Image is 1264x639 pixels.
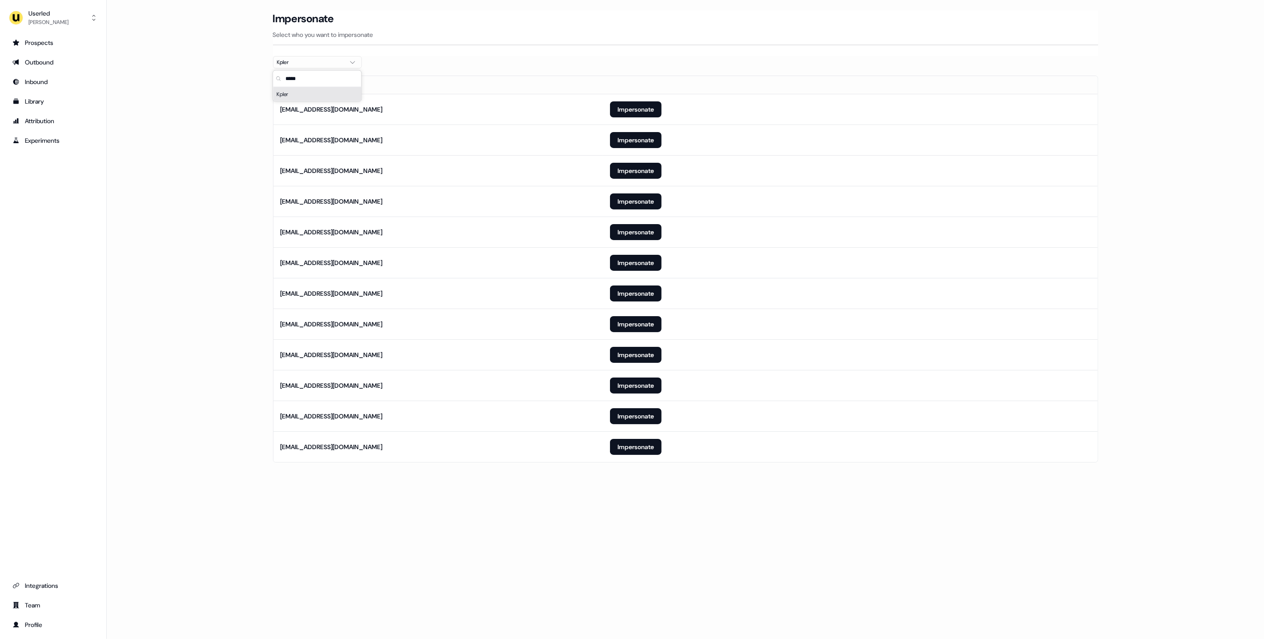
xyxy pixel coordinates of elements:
[610,132,662,148] button: Impersonate
[7,114,99,128] a: Go to attribution
[281,381,383,390] div: [EMAIL_ADDRESS][DOMAIN_NAME]
[12,136,94,145] div: Experiments
[7,133,99,148] a: Go to experiments
[12,58,94,67] div: Outbound
[281,105,383,114] div: [EMAIL_ADDRESS][DOMAIN_NAME]
[12,581,94,590] div: Integrations
[610,101,662,117] button: Impersonate
[610,193,662,209] button: Impersonate
[610,285,662,301] button: Impersonate
[610,316,662,332] button: Impersonate
[281,350,383,359] div: [EMAIL_ADDRESS][DOMAIN_NAME]
[28,18,68,27] div: [PERSON_NAME]
[273,30,1098,39] p: Select who you want to impersonate
[12,77,94,86] div: Inbound
[610,347,662,363] button: Impersonate
[12,117,94,125] div: Attribution
[281,289,383,298] div: [EMAIL_ADDRESS][DOMAIN_NAME]
[281,197,383,206] div: [EMAIL_ADDRESS][DOMAIN_NAME]
[7,75,99,89] a: Go to Inbound
[277,58,344,67] div: Kpler
[610,378,662,394] button: Impersonate
[281,228,383,237] div: [EMAIL_ADDRESS][DOMAIN_NAME]
[273,12,334,25] h3: Impersonate
[610,163,662,179] button: Impersonate
[610,408,662,424] button: Impersonate
[281,412,383,421] div: [EMAIL_ADDRESS][DOMAIN_NAME]
[610,439,662,455] button: Impersonate
[273,76,603,94] th: Email
[281,442,383,451] div: [EMAIL_ADDRESS][DOMAIN_NAME]
[281,166,383,175] div: [EMAIL_ADDRESS][DOMAIN_NAME]
[28,9,68,18] div: Userled
[7,7,99,28] button: Userled[PERSON_NAME]
[7,579,99,593] a: Go to integrations
[7,94,99,109] a: Go to templates
[281,320,383,329] div: [EMAIL_ADDRESS][DOMAIN_NAME]
[7,618,99,632] a: Go to profile
[281,136,383,145] div: [EMAIL_ADDRESS][DOMAIN_NAME]
[273,87,361,101] div: Kpler
[7,55,99,69] a: Go to outbound experience
[281,258,383,267] div: [EMAIL_ADDRESS][DOMAIN_NAME]
[7,598,99,612] a: Go to team
[12,620,94,629] div: Profile
[12,38,94,47] div: Prospects
[12,97,94,106] div: Library
[273,56,362,68] button: Kpler
[12,601,94,610] div: Team
[7,36,99,50] a: Go to prospects
[610,255,662,271] button: Impersonate
[610,224,662,240] button: Impersonate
